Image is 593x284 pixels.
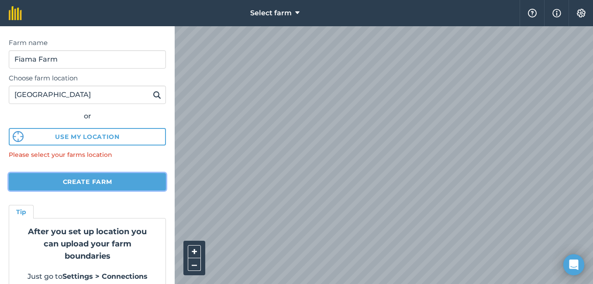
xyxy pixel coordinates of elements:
span: Select farm [250,8,292,18]
strong: After you set up location you can upload your farm boundaries [28,227,147,261]
label: Farm name [9,38,166,48]
img: fieldmargin Logo [9,6,22,20]
h4: Tip [16,207,26,217]
div: Please select your farms location [9,150,166,159]
img: svg+xml;base64,PHN2ZyB4bWxucz0iaHR0cDovL3d3dy53My5vcmcvMjAwMC9zdmciIHdpZHRoPSIxOSIgaGVpZ2h0PSIyNC... [153,90,161,100]
input: Enter your farm’s address [9,86,166,104]
img: A question mark icon [527,9,538,17]
button: Use my location [9,128,166,145]
div: Open Intercom Messenger [563,254,584,275]
button: Create farm [9,173,166,190]
img: svg+xml;base64,PHN2ZyB4bWxucz0iaHR0cDovL3d3dy53My5vcmcvMjAwMC9zdmciIHdpZHRoPSIxNyIgaGVpZ2h0PSIxNy... [552,8,561,18]
div: or [9,111,166,122]
button: + [188,245,201,258]
button: – [188,258,201,271]
input: Farm name [9,50,166,69]
p: Just go to [20,271,155,282]
img: svg%3e [13,131,24,142]
strong: Settings > Connections [62,272,148,281]
label: Choose farm location [9,73,166,83]
img: A cog icon [576,9,586,17]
